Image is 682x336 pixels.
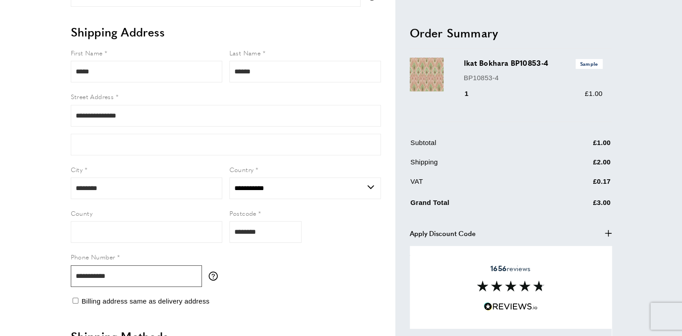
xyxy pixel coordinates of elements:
[410,58,444,91] img: Ikat Bokhara BP10853-4
[464,72,603,83] p: BP10853-4
[411,157,548,174] td: Shipping
[490,263,507,273] strong: 1656
[411,176,548,194] td: VAT
[477,281,545,291] img: Reviews section
[410,227,476,238] span: Apply Discount Code
[464,58,603,68] h3: Ikat Bokhara BP10853-4
[229,209,256,218] span: Postcode
[410,24,612,41] h2: Order Summary
[229,48,261,57] span: Last Name
[549,195,611,215] td: £3.00
[71,165,83,174] span: City
[585,90,602,97] span: £1.00
[549,157,611,174] td: £2.00
[71,209,92,218] span: County
[73,298,78,304] input: Billing address same as delivery address
[229,165,254,174] span: Country
[464,88,481,99] div: 1
[411,137,548,155] td: Subtotal
[411,195,548,215] td: Grand Total
[549,176,611,194] td: £0.17
[484,302,538,311] img: Reviews.io 5 stars
[71,252,115,261] span: Phone Number
[71,92,114,101] span: Street Address
[576,59,603,68] span: Sample
[549,137,611,155] td: £1.00
[209,272,222,281] button: More information
[490,264,531,273] span: reviews
[71,24,381,40] h2: Shipping Address
[82,297,210,305] span: Billing address same as delivery address
[71,48,103,57] span: First Name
